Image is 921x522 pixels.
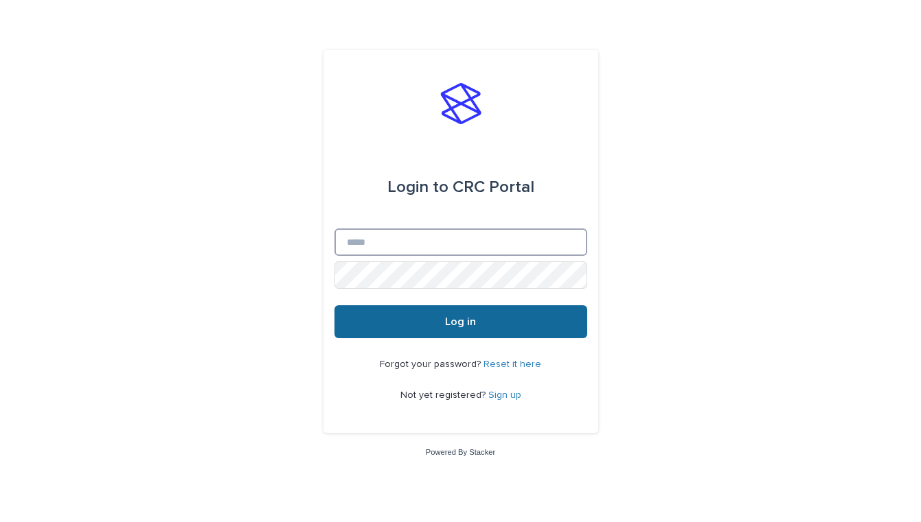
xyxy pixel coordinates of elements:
[387,179,448,195] span: Login to
[484,359,541,369] a: Reset it here
[445,316,476,327] span: Log in
[488,390,521,400] a: Sign up
[440,83,481,124] img: stacker-logo-s-only.png
[387,168,534,206] div: CRC Portal
[380,359,484,369] span: Forgot your password?
[334,305,587,338] button: Log in
[400,390,488,400] span: Not yet registered?
[426,448,495,456] a: Powered By Stacker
